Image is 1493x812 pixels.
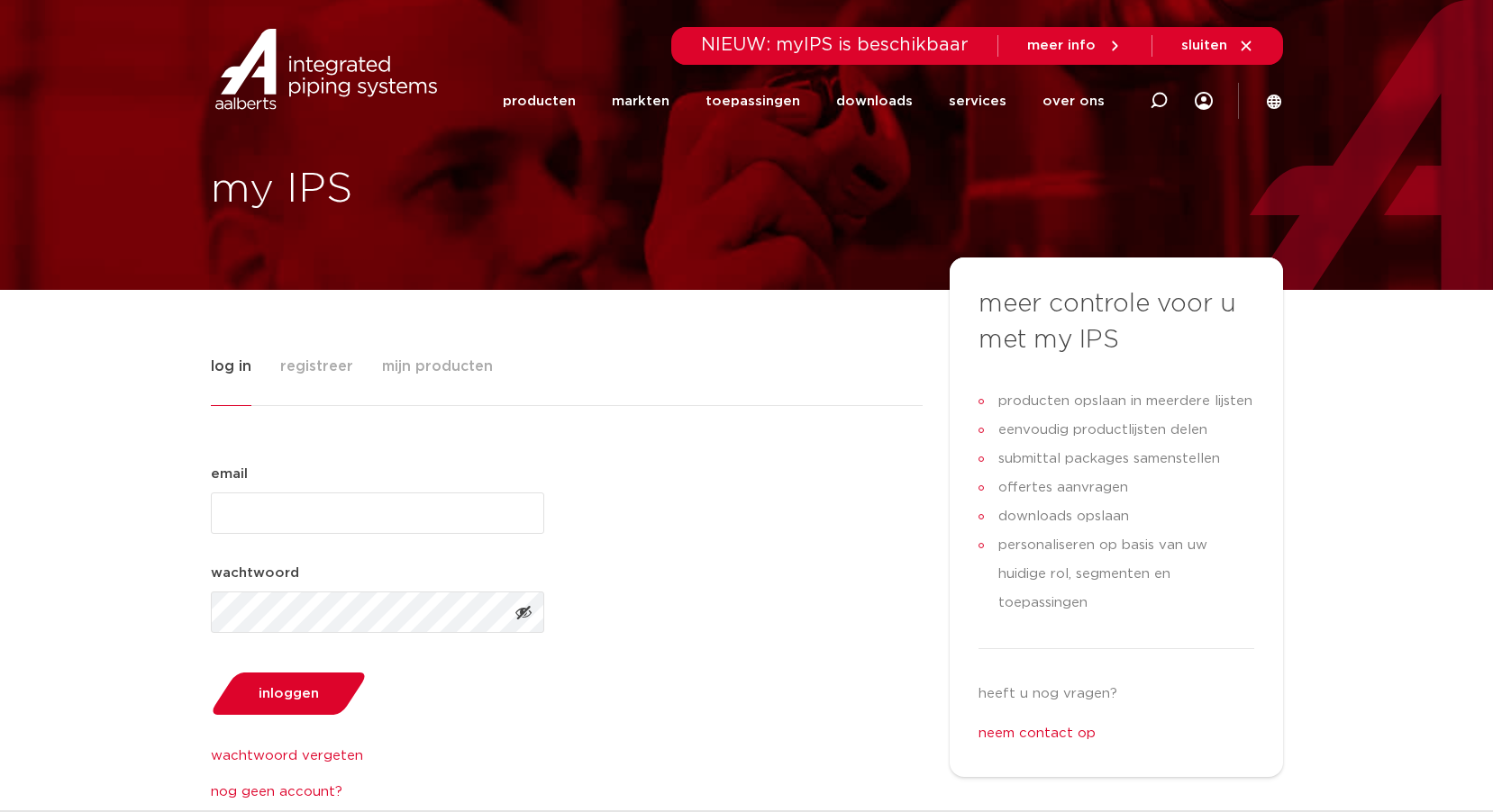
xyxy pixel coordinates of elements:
[211,161,738,219] h1: my IPS
[211,745,544,767] a: wachtwoord vergeten
[706,67,800,136] a: toepassingen
[1195,81,1213,121] div: my IPS
[211,563,299,584] label: wachtwoord
[280,348,353,384] span: registreer
[979,687,1117,700] span: heeft u nog vragen?
[1027,38,1123,54] a: meer info
[612,67,669,136] a: markten
[1181,38,1254,54] a: sluiten
[836,67,913,136] a: downloads
[259,687,319,700] span: inloggen
[994,387,1252,416] span: producten opslaan in meerdere lijsten
[1042,67,1105,136] a: over ons
[1181,39,1227,52] span: sluiten
[382,348,493,384] span: mijn producten
[503,67,576,136] a: producten
[211,781,544,803] a: nog geen account?
[503,591,544,633] button: Toon wachtwoord
[994,416,1207,445] span: eenvoudig productlijsten delen
[949,67,1006,136] a: services
[1027,39,1096,52] span: meer info
[979,726,1096,740] a: neem contact op
[503,67,1105,136] nav: Menu
[205,671,372,717] button: inloggen
[211,464,248,485] label: email
[994,531,1254,618] span: personaliseren op basis van uw huidige rol, segmenten en toepassingen
[211,348,251,384] span: log in
[994,502,1129,531] span: downloads opslaan
[979,286,1254,358] h3: meer controle voor u met my IPS
[994,474,1128,502] span: offertes aanvragen
[211,347,1283,803] div: Tabs. Open items met enter of spatie, sluit af met escape en navigeer met de pijltoetsen.
[994,445,1220,474] span: submittal packages samenstellen
[701,36,969,54] span: NIEUW: myIPS is beschikbaar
